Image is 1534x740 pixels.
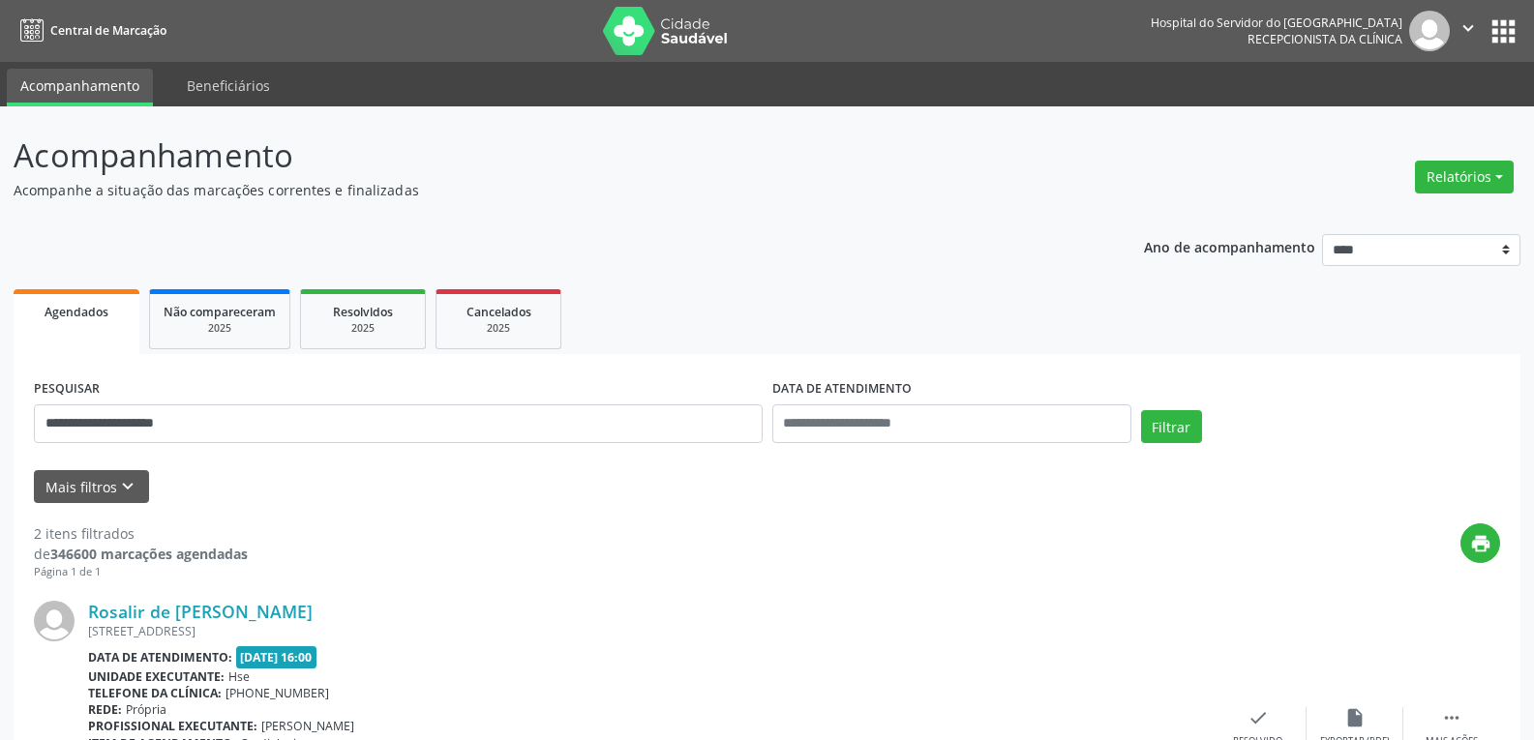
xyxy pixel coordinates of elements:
span: Recepcionista da clínica [1248,31,1402,47]
label: PESQUISAR [34,374,100,404]
span: [PERSON_NAME] [261,718,354,734]
b: Telefone da clínica: [88,685,222,701]
span: Agendados [45,304,108,320]
i: insert_drive_file [1344,707,1366,728]
button: Mais filtroskeyboard_arrow_down [34,470,149,504]
div: 2025 [450,321,547,336]
div: [STREET_ADDRESS] [88,623,1210,639]
label: DATA DE ATENDIMENTO [772,374,912,404]
a: Acompanhamento [7,69,153,106]
span: Cancelados [466,304,531,320]
span: [DATE] 16:00 [236,646,317,668]
button: Filtrar [1141,410,1202,443]
i: print [1470,533,1491,554]
b: Data de atendimento: [88,649,232,666]
i: check [1248,707,1269,728]
p: Acompanhamento [14,132,1068,180]
img: img [1409,11,1450,51]
span: Hse [228,668,250,685]
span: [PHONE_NUMBER] [226,685,329,701]
i: keyboard_arrow_down [117,476,138,497]
a: Rosalir de [PERSON_NAME] [88,601,313,622]
p: Ano de acompanhamento [1144,234,1315,258]
div: 2 itens filtrados [34,523,248,544]
div: 2025 [164,321,276,336]
span: Resolvidos [333,304,393,320]
button: Relatórios [1415,161,1514,193]
div: Hospital do Servidor do [GEOGRAPHIC_DATA] [1151,15,1402,31]
div: 2025 [315,321,411,336]
a: Beneficiários [173,69,284,103]
button: apps [1487,15,1520,48]
span: Própria [126,701,166,718]
button:  [1450,11,1487,51]
b: Profissional executante: [88,718,257,734]
i:  [1458,17,1479,39]
a: Central de Marcação [14,15,166,46]
div: de [34,544,248,564]
p: Acompanhe a situação das marcações correntes e finalizadas [14,180,1068,200]
span: Central de Marcação [50,22,166,39]
div: Página 1 de 1 [34,564,248,580]
i:  [1441,707,1462,728]
span: Não compareceram [164,304,276,320]
button: print [1460,523,1500,563]
img: img [34,601,75,641]
b: Unidade executante: [88,668,225,685]
b: Rede: [88,701,122,718]
strong: 346600 marcações agendadas [50,545,248,563]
